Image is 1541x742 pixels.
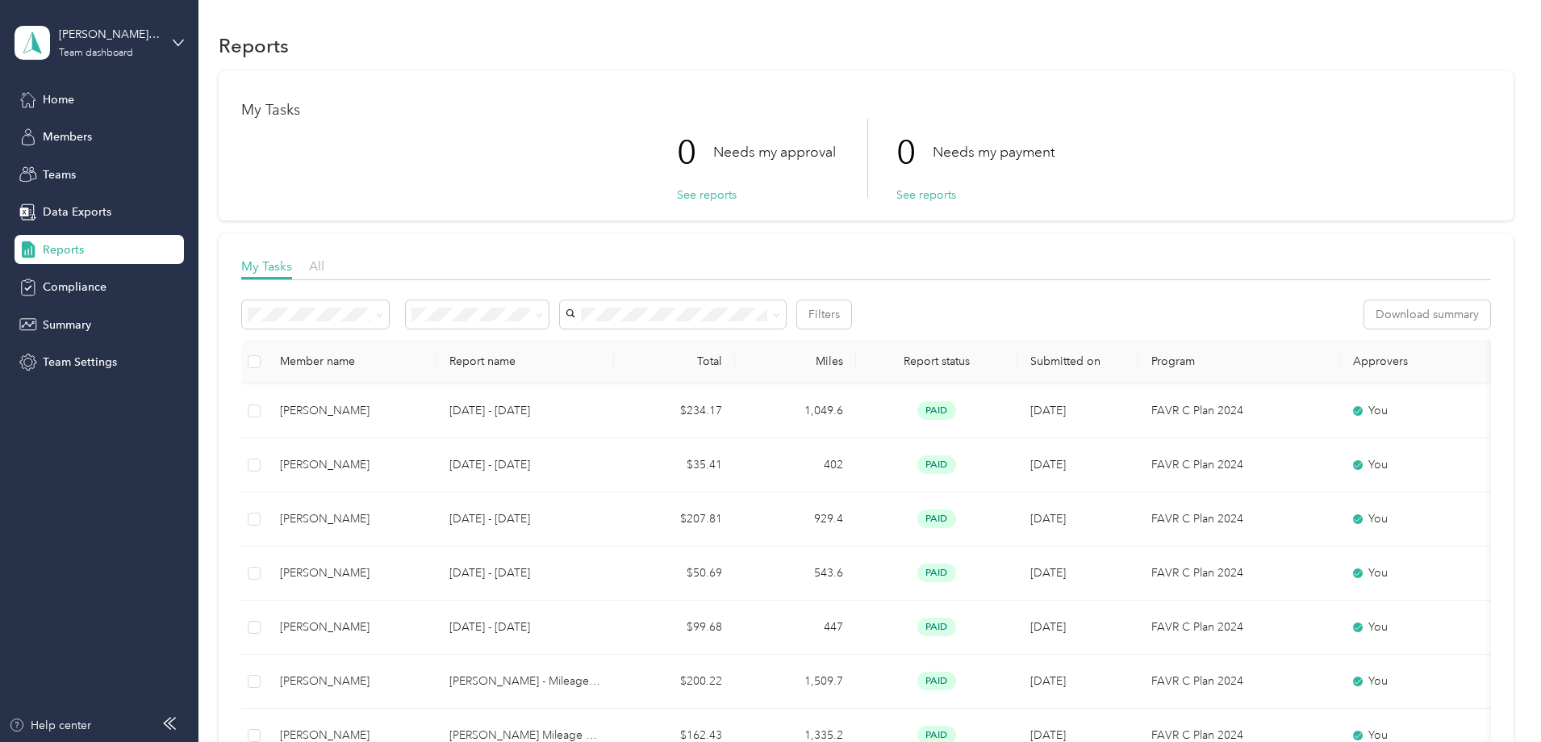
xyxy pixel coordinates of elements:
p: [DATE] - [DATE] [449,618,601,636]
div: You [1353,564,1489,582]
td: $35.41 [614,438,735,493]
td: FAVR C Plan 2024 [1138,493,1340,547]
div: [PERSON_NAME] [280,456,424,474]
span: [DATE] [1030,404,1066,417]
div: [PERSON_NAME] [280,564,424,582]
p: 0 [677,119,713,187]
p: 0 [896,119,933,187]
p: FAVR C Plan 2024 [1151,564,1327,582]
span: [DATE] [1030,620,1066,634]
p: [DATE] - [DATE] [449,564,601,582]
div: Total [627,354,722,368]
span: Report status [869,354,1004,368]
th: Program [1138,340,1340,384]
th: Approvers [1340,340,1501,384]
span: Teams [43,166,76,183]
span: Team Settings [43,354,117,371]
div: You [1353,618,1489,636]
td: FAVR C Plan 2024 [1138,655,1340,709]
h1: My Tasks [241,102,1491,119]
td: $234.17 [614,384,735,438]
span: Reports [43,241,84,258]
div: You [1353,673,1489,690]
span: paid [917,401,956,420]
span: paid [917,672,956,690]
div: [PERSON_NAME] [280,402,424,420]
span: [DATE] [1030,566,1066,580]
td: $207.81 [614,493,735,547]
th: Member name [267,340,436,384]
p: Needs my approval [713,142,836,162]
p: FAVR C Plan 2024 [1151,673,1327,690]
td: FAVR C Plan 2024 [1138,547,1340,601]
div: [PERSON_NAME] [280,510,424,528]
td: 929.4 [735,493,856,547]
div: Miles [748,354,843,368]
h1: Reports [219,37,289,54]
div: You [1353,402,1489,420]
span: Members [43,128,92,145]
span: paid [917,618,956,636]
th: Submitted on [1017,340,1138,384]
td: $200.22 [614,655,735,709]
button: See reports [896,187,956,203]
td: 402 [735,438,856,493]
p: [DATE] - [DATE] [449,402,601,420]
div: You [1353,510,1489,528]
div: You [1353,456,1489,474]
p: [DATE] - [DATE] [449,456,601,474]
td: FAVR C Plan 2024 [1138,384,1340,438]
span: paid [917,509,956,528]
th: Report name [436,340,614,384]
span: Home [43,91,74,108]
div: [PERSON_NAME] [280,673,424,690]
span: [DATE] [1030,728,1066,742]
p: FAVR C Plan 2024 [1151,618,1327,636]
p: FAVR C Plan 2024 [1151,510,1327,528]
div: Team dashboard [59,48,133,58]
span: My Tasks [241,258,292,274]
button: Filters [797,300,851,329]
div: Member name [280,354,424,368]
span: paid [917,455,956,474]
span: [DATE] [1030,458,1066,472]
span: All [309,258,324,274]
td: 447 [735,601,856,655]
span: paid [917,564,956,582]
td: 543.6 [735,547,856,601]
div: [PERSON_NAME] [280,618,424,636]
p: FAVR C Plan 2024 [1151,456,1327,474]
span: Data Exports [43,203,111,220]
div: [PERSON_NAME][EMAIL_ADDRESS][PERSON_NAME][DOMAIN_NAME] [59,26,160,43]
td: 1,049.6 [735,384,856,438]
p: [DATE] - [DATE] [449,510,601,528]
p: FAVR C Plan 2024 [1151,402,1327,420]
td: $99.68 [614,601,735,655]
td: FAVR C Plan 2024 [1138,438,1340,493]
td: $50.69 [614,547,735,601]
button: See reports [677,187,737,203]
td: 1,509.7 [735,655,856,709]
span: Summary [43,317,91,333]
iframe: Everlance-gr Chat Button Frame [1451,652,1541,742]
span: [DATE] [1030,674,1066,688]
span: Compliance [43,279,106,296]
td: FAVR C Plan 2024 [1138,601,1340,655]
button: Download summary [1364,300,1490,329]
p: [PERSON_NAME] - Mileage [DATE] [449,673,601,690]
span: [DATE] [1030,512,1066,526]
button: Help center [9,717,91,734]
p: Needs my payment [933,142,1054,162]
